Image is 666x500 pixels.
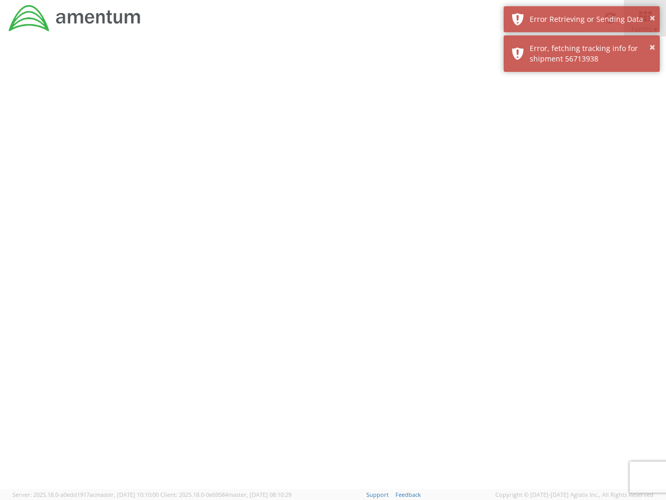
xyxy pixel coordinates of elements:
a: Support [366,491,389,498]
button: × [649,40,655,55]
span: Copyright © [DATE]-[DATE] Agistix Inc., All Rights Reserved [495,491,654,499]
div: Error Retrieving or Sending Data [530,14,652,24]
img: dyn-intl-logo-049831509241104b2a82.png [8,4,142,33]
span: master, [DATE] 08:10:29 [228,491,291,498]
span: Server: 2025.18.0-a0edd1917ac [12,491,159,498]
span: Client: 2025.18.0-0e69584 [160,491,291,498]
a: Feedback [395,491,421,498]
button: × [649,11,655,26]
span: master, [DATE] 10:10:00 [95,491,159,498]
div: Error, fetching tracking info for shipment 56713938 [530,43,652,64]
